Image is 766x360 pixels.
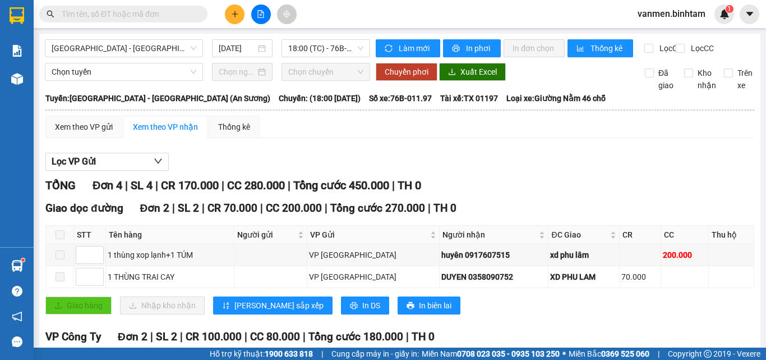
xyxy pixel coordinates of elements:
[55,121,113,133] div: Xem theo VP gửi
[407,302,414,311] span: printer
[693,67,721,92] span: Kho nhận
[231,10,239,18] span: plus
[567,39,633,57] button: bar-chartThống kê
[663,249,707,261] div: 200.000
[11,45,23,57] img: solution-icon
[654,67,678,92] span: Đã giao
[52,40,196,57] span: Sài Gòn - Quảng Ngãi (An Sương)
[225,4,244,24] button: plus
[307,266,439,288] td: VP Tân Bình
[442,229,537,241] span: Người nhận
[303,330,306,343] span: |
[629,7,714,21] span: vanmen.binhtam
[562,352,566,356] span: ⚪️
[234,299,324,312] span: [PERSON_NAME] sắp xếp
[590,42,624,54] span: Thống kê
[257,10,265,18] span: file-add
[385,44,394,53] span: sync
[11,260,23,272] img: warehouse-icon
[441,271,547,283] div: DUYEN 0358090752
[277,4,297,24] button: aim
[399,42,431,54] span: Làm mới
[62,8,194,20] input: Tìm tên, số ĐT hoặc mã đơn
[156,330,177,343] span: SL 2
[45,153,169,171] button: Lọc VP Gửi
[620,226,661,244] th: CR
[131,179,153,192] span: SL 4
[309,271,437,283] div: VP [GEOGRAPHIC_DATA]
[661,226,709,244] th: CC
[260,202,263,215] span: |
[376,63,437,81] button: Chuyển phơi
[569,348,649,360] span: Miền Bắc
[47,10,54,18] span: search
[222,179,224,192] span: |
[178,202,199,215] span: SL 2
[398,297,460,315] button: printerIn biên lai
[45,297,112,315] button: uploadGiao hàng
[227,179,285,192] span: CC 280.000
[288,179,290,192] span: |
[719,9,730,19] img: icon-new-feature
[686,42,716,54] span: Lọc CC
[439,63,506,81] button: downloadXuất Excel
[125,179,128,192] span: |
[341,297,389,315] button: printerIn DS
[118,330,147,343] span: Đơn 2
[150,330,153,343] span: |
[655,42,684,54] span: Lọc CR
[362,299,380,312] span: In DS
[422,348,560,360] span: Miền Nam
[331,348,419,360] span: Cung cấp máy in - giấy in:
[576,44,586,53] span: bar-chart
[52,154,96,168] span: Lọc VP Gửi
[244,330,247,343] span: |
[740,4,759,24] button: caret-down
[108,271,232,283] div: 1 THÙNG TRAI CAY
[325,202,327,215] span: |
[441,249,547,261] div: huyên 0917607515
[406,330,409,343] span: |
[120,297,205,315] button: downloadNhập kho nhận
[745,9,755,19] span: caret-down
[727,5,731,13] span: 1
[251,4,271,24] button: file-add
[155,179,158,192] span: |
[180,330,183,343] span: |
[210,348,313,360] span: Hỗ trợ kỹ thuật:
[709,226,754,244] th: Thu hộ
[266,202,322,215] span: CC 200.000
[443,39,501,57] button: printerIn phơi
[330,202,425,215] span: Tổng cước 270.000
[309,249,437,261] div: VP [GEOGRAPHIC_DATA]
[466,42,492,54] span: In phơi
[93,179,122,192] span: Đơn 4
[12,336,22,347] span: message
[52,63,196,80] span: Chọn tuyến
[219,42,256,54] input: 14/09/2025
[433,202,456,215] span: TH 0
[237,229,296,241] span: Người gửi
[550,249,617,261] div: xd phu lâm
[172,202,175,215] span: |
[161,179,219,192] span: CR 170.000
[12,286,22,297] span: question-circle
[250,330,300,343] span: CC 80.000
[376,39,440,57] button: syncLàm mới
[218,121,250,133] div: Thống kê
[293,179,389,192] span: Tổng cước 450.000
[154,157,163,166] span: down
[288,40,363,57] span: 18:00 (TC) - 76B-011.97
[551,229,608,241] span: ĐC Giao
[398,179,421,192] span: TH 0
[12,311,22,322] span: notification
[601,349,649,358] strong: 0369 525 060
[369,92,432,104] span: Số xe: 76B-011.97
[45,202,123,215] span: Giao dọc đường
[45,179,76,192] span: TỔNG
[45,94,270,103] b: Tuyến: [GEOGRAPHIC_DATA] - [GEOGRAPHIC_DATA] (An Sương)
[202,202,205,215] span: |
[412,330,435,343] span: TH 0
[506,92,606,104] span: Loại xe: Giường Nằm 46 chỗ
[133,121,198,133] div: Xem theo VP nhận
